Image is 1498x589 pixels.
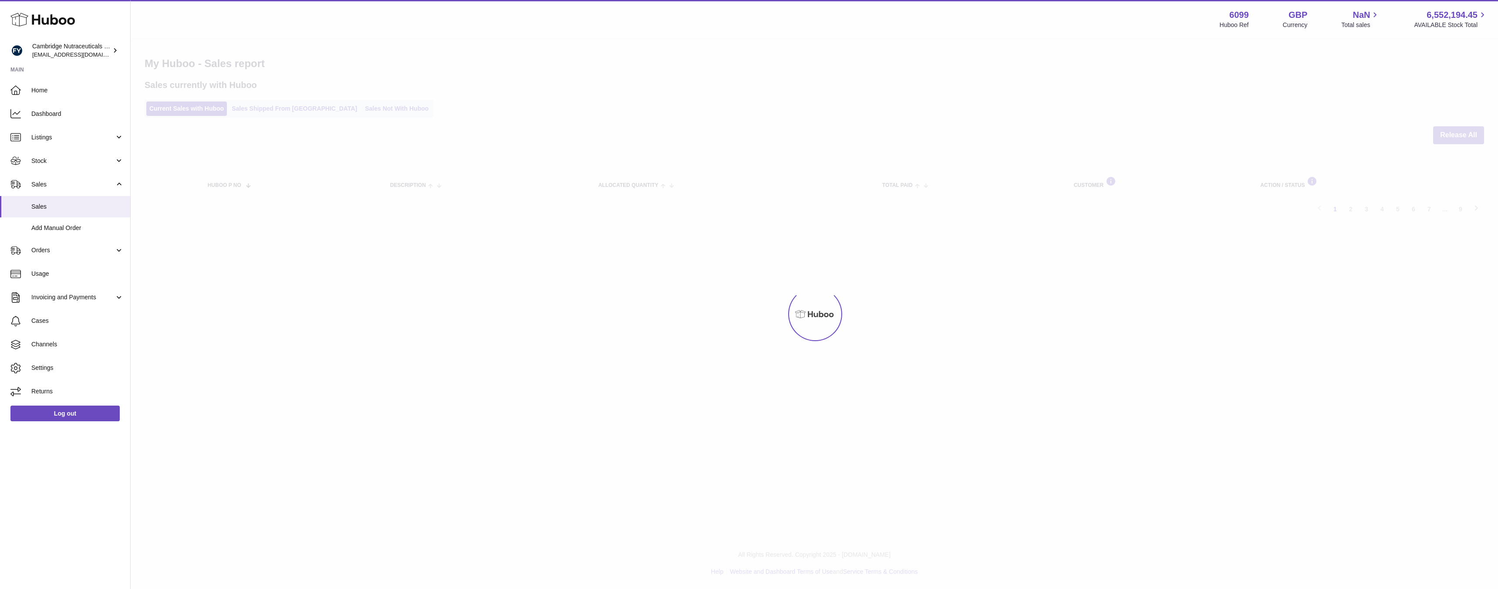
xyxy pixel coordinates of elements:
strong: GBP [1289,9,1307,21]
img: huboo@camnutra.com [10,44,24,57]
span: AVAILABLE Stock Total [1414,21,1488,29]
div: Cambridge Nutraceuticals Ltd [32,42,111,59]
span: Cases [31,317,124,325]
span: Total sales [1341,21,1380,29]
span: Orders [31,246,115,254]
span: Usage [31,270,124,278]
span: Dashboard [31,110,124,118]
span: [EMAIL_ADDRESS][DOMAIN_NAME] [32,51,128,58]
span: Stock [31,157,115,165]
span: Sales [31,203,124,211]
a: 6,552,194.45 AVAILABLE Stock Total [1414,9,1488,29]
a: Log out [10,406,120,421]
div: Currency [1283,21,1308,29]
span: Sales [31,180,115,189]
span: Add Manual Order [31,224,124,232]
span: Returns [31,387,124,396]
span: Invoicing and Payments [31,293,115,301]
span: NaN [1353,9,1370,21]
div: Huboo Ref [1220,21,1249,29]
span: 6,552,194.45 [1427,9,1478,21]
strong: 6099 [1229,9,1249,21]
span: Home [31,86,124,95]
span: Channels [31,340,124,349]
span: Settings [31,364,124,372]
a: NaN Total sales [1341,9,1380,29]
span: Listings [31,133,115,142]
